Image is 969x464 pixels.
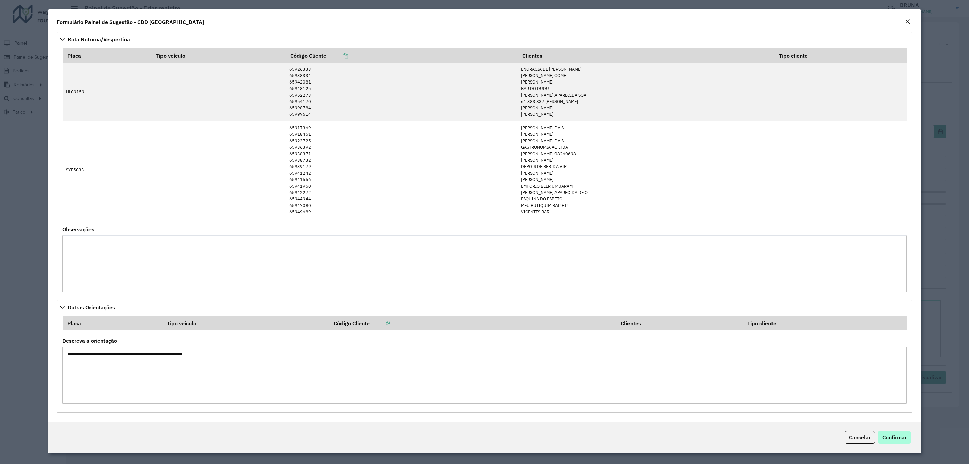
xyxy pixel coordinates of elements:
label: Descreva a orientação [62,337,117,345]
th: Tipo cliente [743,316,907,330]
span: Confirmar [882,434,907,441]
span: Outras Orientações [68,305,115,310]
button: Close [903,18,912,26]
a: Copiar [326,52,348,59]
th: Placa [63,48,151,63]
th: Tipo cliente [774,48,906,63]
th: Código Cliente [286,48,517,63]
button: Confirmar [878,431,911,444]
button: Cancelar [845,431,875,444]
td: 65917369 65918451 65923725 65936392 65938371 65938732 65939179 65941242 65941556 65941950 6594227... [286,121,517,219]
a: Rota Noturna/Vespertina [57,34,912,45]
td: ENGRACIA DE [PERSON_NAME] [PERSON_NAME] COME [PERSON_NAME] BAR DO DUDU [PERSON_NAME] APARECIDA SO... [517,63,774,121]
a: Outras Orientações [57,302,912,313]
td: HLC9159 [63,63,151,121]
th: Placa [63,316,162,330]
span: Cancelar [849,434,871,441]
th: Tipo veículo [162,316,329,330]
span: Rota Noturna/Vespertina [68,37,130,42]
th: Tipo veículo [151,48,286,63]
td: SYE5C33 [63,121,151,219]
label: Observações [62,225,94,233]
th: Clientes [517,48,774,63]
td: [PERSON_NAME] DA S [PERSON_NAME] [PERSON_NAME] DA S GASTRONOMIA AC LTDA [PERSON_NAME] 08260698 [P... [517,121,774,219]
a: Copiar [370,320,391,327]
div: Rota Noturna/Vespertina [57,45,912,301]
h4: Formulário Painel de Sugestão - CDD [GEOGRAPHIC_DATA] [57,18,204,26]
th: Código Cliente [329,316,616,330]
th: Clientes [616,316,743,330]
td: 65926333 65938334 65942081 65948125 65952273 65954170 65998784 65999614 [286,63,517,121]
em: Fechar [905,19,910,24]
div: Outras Orientações [57,313,912,413]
